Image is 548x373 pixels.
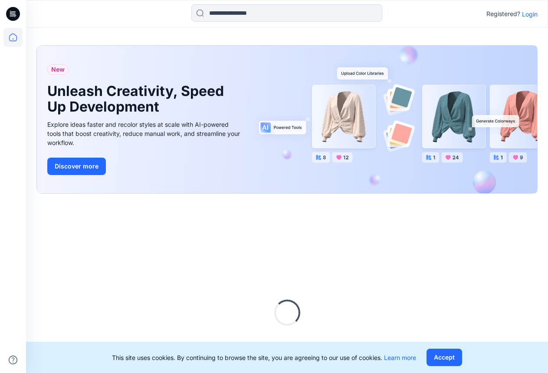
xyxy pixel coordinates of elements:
p: Registered? [486,9,520,19]
span: New [51,64,65,75]
p: This site uses cookies. By continuing to browse the site, you are agreeing to our use of cookies. [112,353,416,362]
button: Accept [427,349,462,366]
h1: Unleash Creativity, Speed Up Development [47,83,230,115]
button: Discover more [47,158,106,175]
a: Learn more [384,354,416,361]
a: Discover more [47,158,243,175]
div: Explore ideas faster and recolor styles at scale with AI-powered tools that boost creativity, red... [47,120,243,147]
p: Login [522,10,538,19]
